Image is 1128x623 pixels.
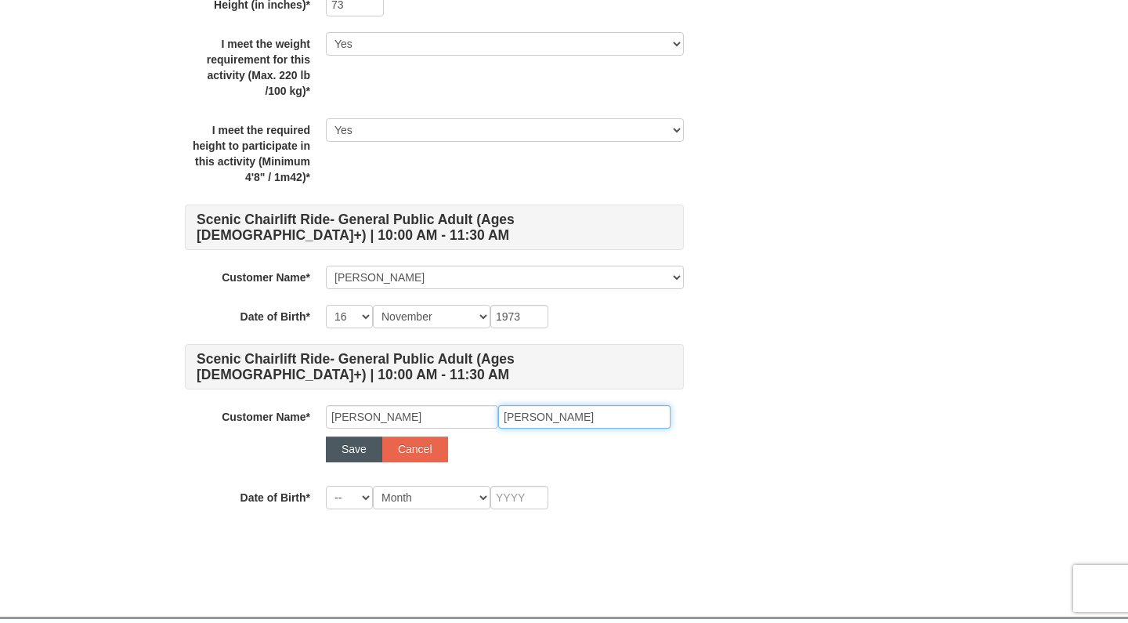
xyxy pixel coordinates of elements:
strong: Date of Birth* [240,491,310,504]
input: First Name [326,405,498,429]
strong: I meet the weight requirement for this activity (Max. 220 lb /100 kg)* [207,38,310,97]
button: Cancel [382,436,448,462]
strong: I meet the required height to participate in this activity (Minimum 4'8" / 1m42)* [193,124,310,183]
strong: Customer Name* [222,271,310,284]
input: YYYY [490,486,548,509]
h4: Scenic Chairlift Ride- General Public Adult (Ages [DEMOGRAPHIC_DATA]+) | 10:00 AM - 11:30 AM [185,205,684,250]
strong: Customer Name* [222,411,310,423]
h4: Scenic Chairlift Ride- General Public Adult (Ages [DEMOGRAPHIC_DATA]+) | 10:00 AM - 11:30 AM [185,344,684,389]
input: Last Name [498,405,671,429]
button: Save [326,436,382,462]
input: YYYY [490,305,548,328]
strong: Date of Birth* [240,310,310,323]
